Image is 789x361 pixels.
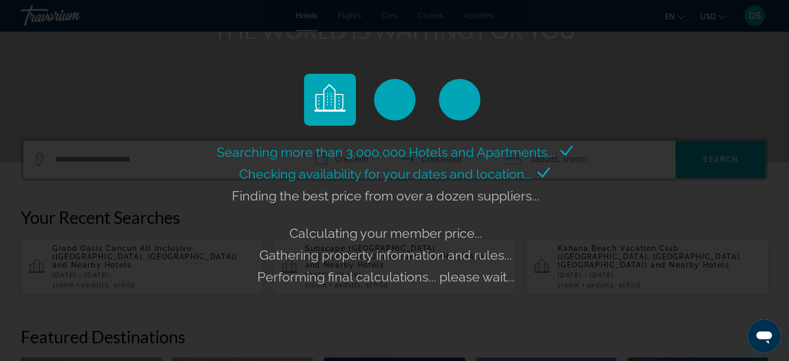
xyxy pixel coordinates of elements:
span: Performing final calculations... please wait... [257,269,515,285]
span: Gathering property information and rules... [259,247,512,263]
span: Calculating your member price... [289,225,482,241]
span: Finding the best price from over a dozen suppliers... [232,188,539,204]
iframe: Кнопка запуска окна обмена сообщениями [748,319,781,353]
span: Searching more than 3,000,000 Hotels and Apartments... [217,144,555,160]
span: Checking availability for your dates and location... [239,166,532,182]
